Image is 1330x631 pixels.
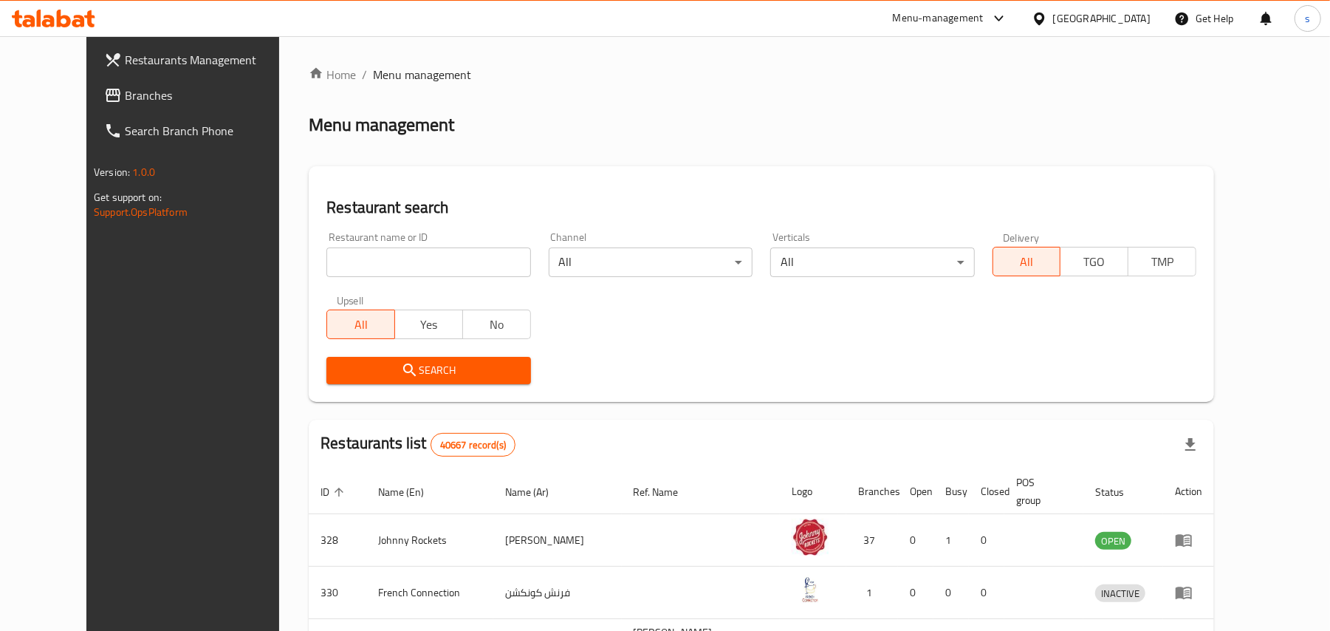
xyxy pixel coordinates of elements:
button: Search [326,357,530,384]
td: 0 [898,514,933,567]
span: INACTIVE [1095,585,1145,602]
button: TMP [1128,247,1196,276]
span: ID [320,483,349,501]
span: Get support on: [94,188,162,207]
span: Name (En) [378,483,443,501]
span: TMP [1134,251,1190,273]
div: Export file [1173,427,1208,463]
td: 0 [969,567,1004,619]
th: Open [898,469,933,514]
th: Closed [969,469,1004,514]
th: Busy [933,469,969,514]
h2: Menu management [309,113,454,137]
span: Status [1095,483,1143,501]
td: [PERSON_NAME] [493,514,622,567]
span: Name (Ar) [505,483,568,501]
input: Search for restaurant name or ID.. [326,248,530,277]
span: s [1305,10,1310,27]
div: Menu [1175,531,1202,549]
h2: Restaurants list [320,432,515,457]
span: 40667 record(s) [431,438,515,452]
a: Branches [92,78,309,113]
span: All [333,314,389,335]
a: Search Branch Phone [92,113,309,149]
span: Version: [94,163,130,182]
span: No [469,314,525,335]
td: 328 [309,514,366,567]
button: TGO [1060,247,1128,276]
button: All [326,310,395,339]
li: / [362,66,367,83]
th: Branches [846,469,898,514]
div: Total records count [431,433,515,457]
td: 0 [933,567,969,619]
button: No [462,310,531,339]
span: All [999,251,1055,273]
th: Action [1163,469,1214,514]
div: All [770,248,974,277]
div: All [549,248,753,277]
td: 330 [309,567,366,619]
div: INACTIVE [1095,584,1145,602]
span: Yes [401,314,457,335]
span: Menu management [373,66,471,83]
span: TGO [1066,251,1122,273]
div: Menu-management [893,10,984,27]
button: All [993,247,1061,276]
th: Logo [780,469,846,514]
div: Menu [1175,584,1202,601]
td: French Connection [366,567,493,619]
td: 37 [846,514,898,567]
a: Restaurants Management [92,42,309,78]
span: OPEN [1095,533,1131,550]
button: Yes [394,310,463,339]
td: 0 [969,514,1004,567]
a: Home [309,66,356,83]
div: [GEOGRAPHIC_DATA] [1053,10,1151,27]
span: Restaurants Management [125,51,297,69]
td: فرنش كونكشن [493,567,622,619]
img: Johnny Rockets [792,519,829,556]
span: Search Branch Phone [125,122,297,140]
a: Support.OpsPlatform [94,202,188,222]
span: Search [338,361,518,380]
td: 1 [933,514,969,567]
td: 0 [898,567,933,619]
td: 1 [846,567,898,619]
h2: Restaurant search [326,197,1196,219]
nav: breadcrumb [309,66,1214,83]
label: Delivery [1003,232,1040,242]
span: POS group [1016,474,1066,509]
img: French Connection [792,571,829,608]
label: Upsell [337,295,364,305]
td: Johnny Rockets [366,514,493,567]
span: 1.0.0 [132,163,155,182]
span: Ref. Name [634,483,698,501]
span: Branches [125,86,297,104]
